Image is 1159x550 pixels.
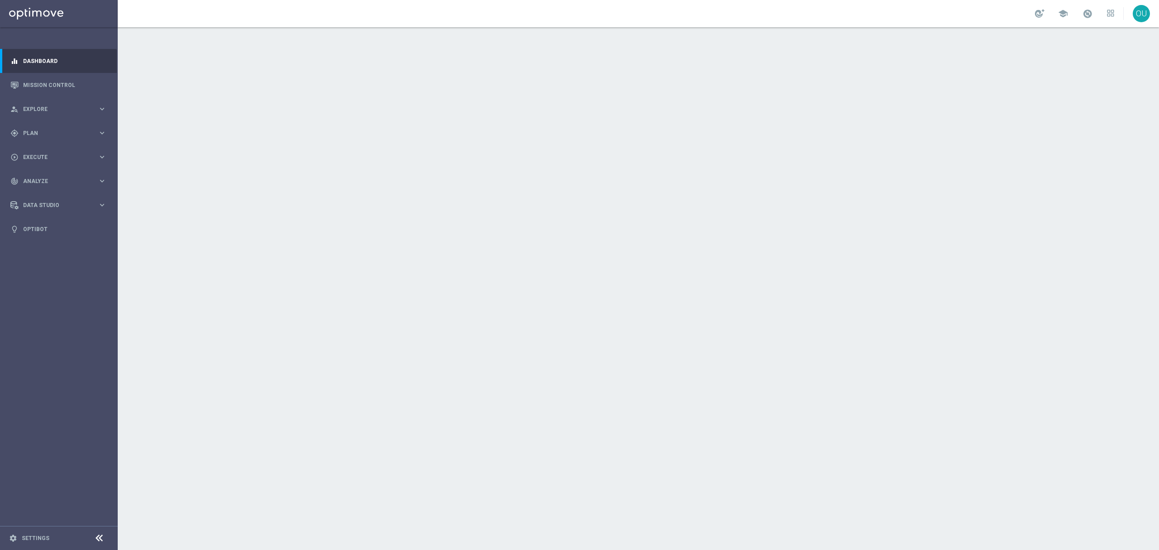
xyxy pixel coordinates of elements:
i: play_circle_outline [10,153,19,161]
i: equalizer [10,57,19,65]
div: Explore [10,105,98,113]
span: Plan [23,130,98,136]
div: Analyze [10,177,98,185]
span: school [1058,9,1068,19]
div: Mission Control [10,73,106,97]
a: Settings [22,536,49,541]
button: track_changes Analyze keyboard_arrow_right [10,178,107,185]
span: Analyze [23,179,98,184]
span: Data Studio [23,203,98,208]
i: keyboard_arrow_right [98,129,106,137]
div: Dashboard [10,49,106,73]
i: lightbulb [10,225,19,233]
a: Dashboard [23,49,106,73]
button: lightbulb Optibot [10,226,107,233]
button: play_circle_outline Execute keyboard_arrow_right [10,154,107,161]
div: Data Studio [10,201,98,209]
span: Execute [23,154,98,160]
button: equalizer Dashboard [10,58,107,65]
i: person_search [10,105,19,113]
button: Data Studio keyboard_arrow_right [10,202,107,209]
div: Execute [10,153,98,161]
a: Optibot [23,217,106,241]
i: keyboard_arrow_right [98,201,106,209]
button: Mission Control [10,82,107,89]
i: track_changes [10,177,19,185]
div: OU [1133,5,1150,22]
i: keyboard_arrow_right [98,105,106,113]
i: keyboard_arrow_right [98,153,106,161]
i: gps_fixed [10,129,19,137]
a: Mission Control [23,73,106,97]
div: Optibot [10,217,106,241]
button: person_search Explore keyboard_arrow_right [10,106,107,113]
span: Explore [23,106,98,112]
button: gps_fixed Plan keyboard_arrow_right [10,130,107,137]
div: Plan [10,129,98,137]
i: settings [9,534,17,542]
i: keyboard_arrow_right [98,177,106,185]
